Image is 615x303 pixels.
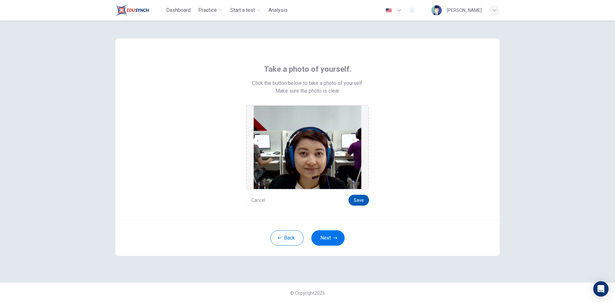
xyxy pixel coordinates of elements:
img: preview screemshot [254,106,361,189]
button: Save [348,195,369,206]
span: © Copyright 2025 [290,291,325,296]
div: [PERSON_NAME] [447,6,482,14]
span: Practice [198,6,217,14]
span: Start a test [230,6,255,14]
span: Analysis [268,6,288,14]
span: Take a photo of yourself. [264,64,351,74]
button: Back [270,230,304,246]
a: Train Test logo [115,4,164,17]
div: Open Intercom Messenger [593,281,609,297]
button: Cancel [246,195,271,206]
button: Dashboard [164,4,193,16]
span: Click the button below to take a photo of yourself. [252,79,363,87]
img: Train Test logo [115,4,149,17]
button: Next [311,230,345,246]
span: Dashboard [166,6,191,14]
button: Start a test [228,4,263,16]
span: Make sure the photo is clear. [275,87,340,95]
button: Practice [196,4,225,16]
img: en [385,8,393,13]
img: Profile picture [431,5,442,15]
button: Analysis [266,4,290,16]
